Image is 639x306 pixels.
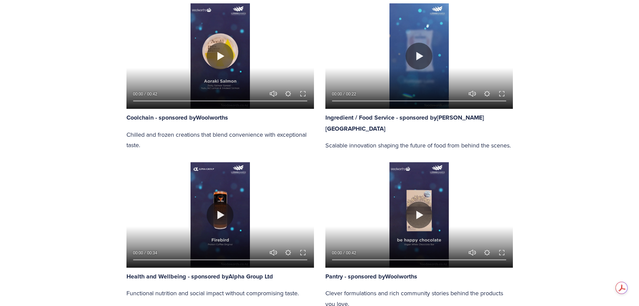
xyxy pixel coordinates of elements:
[133,99,307,103] input: Seek
[145,250,159,256] div: Duration
[332,258,506,262] input: Seek
[332,250,344,256] div: Current time
[196,113,228,122] a: Woolworths
[406,43,432,70] button: Play
[126,272,228,281] strong: Health and Wellbeing - sponsored by
[228,272,273,280] a: Alpha Group Ltd
[332,91,344,97] div: Current time
[406,202,432,228] button: Play
[133,91,145,97] div: Current time
[133,250,145,256] div: Current time
[126,129,314,150] p: Chilled and frozen creations that blend convenience with exceptional taste.
[325,272,385,281] strong: Pantry - sponsored by
[325,113,484,133] a: [PERSON_NAME][GEOGRAPHIC_DATA]
[207,202,233,228] button: Play
[196,113,228,122] strong: Woolworths
[325,140,513,151] p: Scalable innovation shaping the future of food from behind the scenes.
[207,43,233,70] button: Play
[145,91,159,97] div: Duration
[385,272,417,280] a: Woolworths
[344,250,358,256] div: Duration
[126,288,314,299] p: Functional nutrition and social impact without compromising taste.
[332,99,506,103] input: Seek
[325,113,437,122] strong: Ingredient / Food Service - sponsored by
[126,113,196,122] strong: Coolchain - sponsored by
[344,91,358,97] div: Duration
[133,258,307,262] input: Seek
